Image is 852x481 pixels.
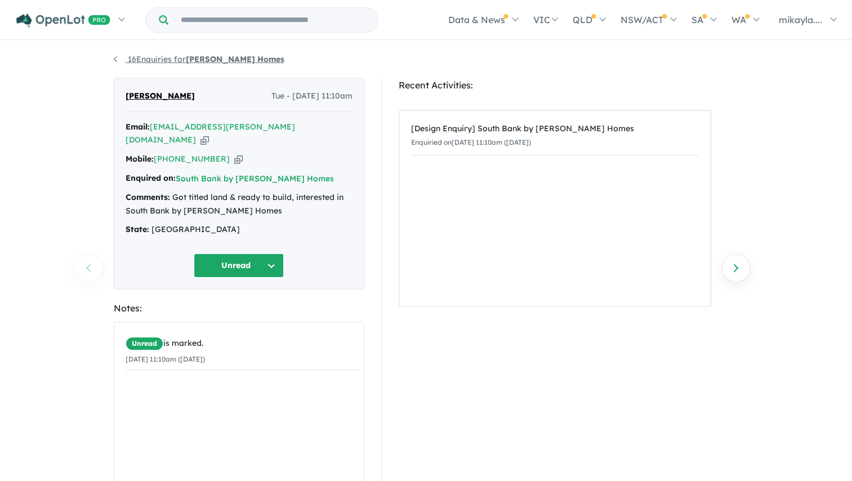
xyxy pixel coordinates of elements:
[399,78,711,93] div: Recent Activities:
[126,337,361,350] div: is marked.
[126,122,150,132] strong: Email:
[126,90,195,103] span: [PERSON_NAME]
[234,153,243,165] button: Copy
[126,355,205,363] small: [DATE] 11:10am ([DATE])
[176,173,334,185] button: South Bank by [PERSON_NAME] Homes
[126,191,353,218] div: Got titled land & ready to build, interested in South Bank by [PERSON_NAME] Homes
[126,122,295,145] a: [EMAIL_ADDRESS][PERSON_NAME][DOMAIN_NAME]
[271,90,353,103] span: Tue - [DATE] 11:10am
[114,53,739,66] nav: breadcrumb
[114,54,284,64] a: 16Enquiries for[PERSON_NAME] Homes
[411,122,699,136] div: [Design Enquiry] South Bank by [PERSON_NAME] Homes
[16,14,110,28] img: Openlot PRO Logo White
[154,154,230,164] a: [PHONE_NUMBER]
[411,117,699,155] a: [Design Enquiry] South Bank by [PERSON_NAME] HomesEnquiried on[DATE] 11:10am ([DATE])
[126,337,163,350] span: Unread
[194,253,284,278] button: Unread
[114,301,364,316] div: Notes:
[186,54,284,64] strong: [PERSON_NAME] Homes
[126,154,154,164] strong: Mobile:
[126,223,353,237] div: [GEOGRAPHIC_DATA]
[411,138,531,146] small: Enquiried on [DATE] 11:10am ([DATE])
[171,8,375,32] input: Try estate name, suburb, builder or developer
[126,224,149,234] strong: State:
[126,192,170,202] strong: Comments:
[126,173,176,183] strong: Enquired on:
[779,14,822,25] span: mikayla....
[200,134,209,146] button: Copy
[176,173,334,184] a: South Bank by [PERSON_NAME] Homes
